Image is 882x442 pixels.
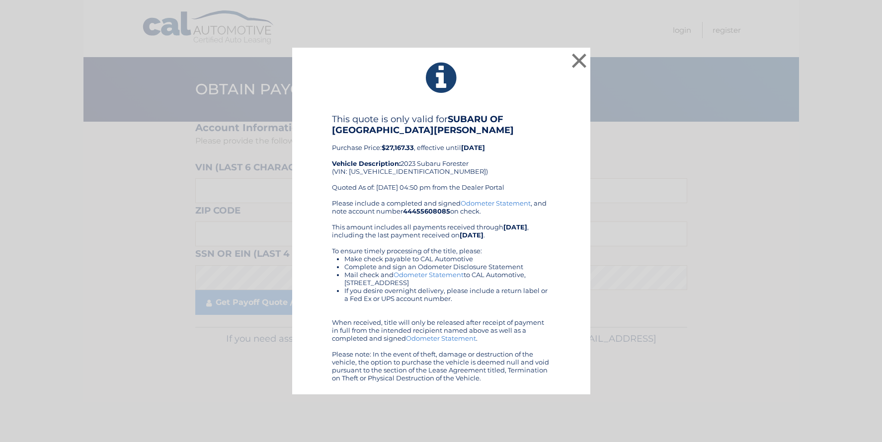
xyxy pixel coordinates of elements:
[344,271,551,287] li: Mail check and to CAL Automotive, [STREET_ADDRESS]
[503,223,527,231] b: [DATE]
[394,271,464,279] a: Odometer Statement
[460,231,483,239] b: [DATE]
[344,263,551,271] li: Complete and sign an Odometer Disclosure Statement
[344,255,551,263] li: Make check payable to CAL Automotive
[332,114,551,136] h4: This quote is only valid for
[406,334,476,342] a: Odometer Statement
[332,114,551,199] div: Purchase Price: , effective until 2023 Subaru Forester (VIN: [US_VEHICLE_IDENTIFICATION_NUMBER]) ...
[403,207,450,215] b: 44455608085
[344,287,551,302] li: If you desire overnight delivery, please include a return label or a Fed Ex or UPS account number.
[461,144,485,151] b: [DATE]
[332,159,401,167] strong: Vehicle Description:
[382,144,414,151] b: $27,167.33
[569,51,589,71] button: ×
[332,199,551,382] div: Please include a completed and signed , and note account number on check. This amount includes al...
[332,114,514,136] b: SUBARU OF [GEOGRAPHIC_DATA][PERSON_NAME]
[461,199,531,207] a: Odometer Statement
